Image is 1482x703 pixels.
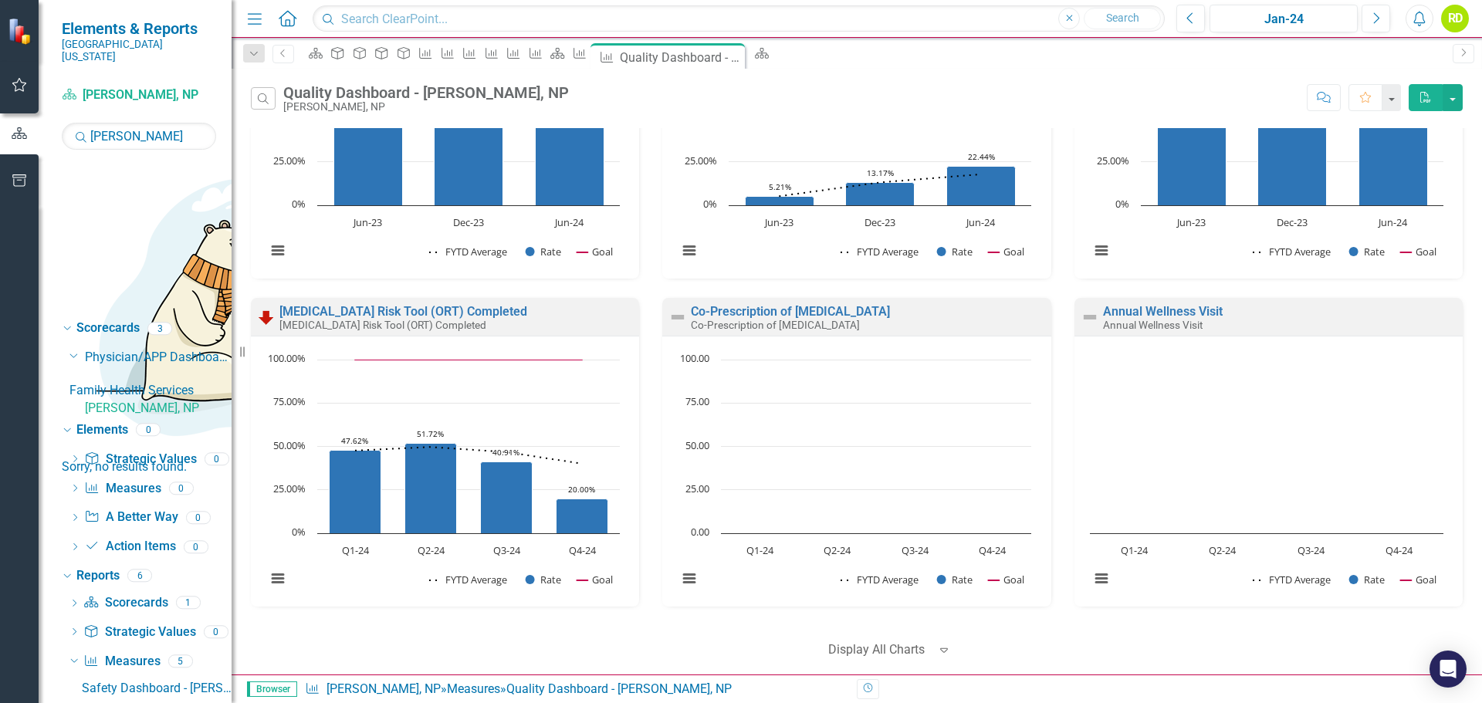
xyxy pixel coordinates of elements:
button: View chart menu, Chart [678,568,700,590]
img: ClearPoint Strategy [8,18,35,45]
g: Rate, series 2 of 3. Bar series with 3 bars. [334,93,604,205]
g: Rate, series 2 of 3. Bar series with 3 bars. [1157,73,1427,205]
a: Annual Wellness Visit [1103,304,1223,319]
text: 25.00% [1097,154,1129,167]
div: Jan-24 [1215,10,1352,29]
div: RD [1441,5,1469,32]
path: Jun-24, 64.63022508. Rate. [536,93,604,205]
button: Show FYTD Average [841,245,920,259]
text: 22.44% [968,151,995,162]
a: Safety Dashboard - [PERSON_NAME], NP [78,675,232,700]
text: Dec-23 [1277,215,1308,229]
text: Jun-24 [965,215,996,229]
input: Search Below... [62,123,216,150]
text: Q3-24 [1297,543,1325,557]
text: Q1-24 [1120,543,1148,557]
a: Strategic Values [83,624,195,641]
text: 40.91% [492,447,519,458]
div: Chart. Highcharts interactive chart. [259,352,631,603]
button: Show Goal [1400,245,1436,259]
div: 3 [147,322,172,335]
div: 0 [204,625,228,638]
path: Q1-24, 47.62. Rate. [330,450,381,533]
div: 5 [168,654,193,668]
g: FYTD Average, series 1 of 3. Line with 3 data points. [777,171,984,199]
a: Measures [84,480,161,498]
text: Q2-24 [824,543,852,557]
text: 25.00 [685,482,709,495]
span: Elements & Reports [62,19,216,38]
svg: Interactive chart [670,24,1039,275]
text: Q4-24 [1386,543,1413,557]
button: Show Rate [1349,573,1385,586]
small: [MEDICAL_DATA] Risk Tool (ORT) Completed [279,319,486,331]
img: No results found [62,150,525,458]
g: Rate, series 2 of 3. Bar series with 4 bars. [330,443,608,533]
text: 5.21% [769,181,791,192]
button: View chart menu, Chart [678,240,700,262]
div: Safety Dashboard - [PERSON_NAME], NP [82,681,232,695]
path: Jun-23, 75.91240876. Rate. [1157,73,1226,205]
text: 0% [703,197,717,211]
button: Show Rate [526,245,561,259]
text: 50.00% [273,438,306,452]
svg: Interactive chart [1082,24,1451,275]
span: Browser [247,681,297,697]
path: Dec-23, 57.68025078. Rate. [435,105,503,205]
g: Goal, series 3 of 3. Line with 4 data points. [760,357,996,363]
div: 1 [176,597,201,610]
a: Elements [76,421,128,439]
div: 0 [205,452,229,465]
button: Show Goal [1400,573,1436,586]
img: Below Plan [257,308,276,326]
text: Q3-24 [902,543,929,557]
button: Show Goal [988,245,1024,259]
text: Jun-23 [763,215,793,229]
button: Show FYTD Average [429,573,509,586]
div: » » [305,681,845,698]
text: 0% [1115,197,1129,211]
text: 0% [292,525,306,539]
text: 13.17% [867,167,894,178]
svg: Interactive chart [259,352,628,603]
a: [PERSON_NAME], NP [85,400,232,417]
text: Q1-24 [342,543,370,557]
button: View chart menu, Chart [1091,240,1112,262]
div: Chart. Highcharts interactive chart. [259,24,631,275]
div: 0 [186,511,211,524]
button: Show FYTD Average [1253,245,1332,259]
a: Measures [83,653,160,671]
text: Jun-23 [352,215,382,229]
text: 0% [292,197,306,211]
text: Dec-23 [864,215,895,229]
path: Dec-23, 13.16526611. Rate. [846,182,915,205]
text: 75.00 [685,394,709,408]
a: Strategic Values [84,451,196,468]
div: 0 [184,540,208,553]
text: Jun-23 [1175,215,1205,229]
text: 25.00% [273,154,306,167]
a: Co-Prescription of [MEDICAL_DATA] [691,304,890,319]
text: Q4-24 [569,543,597,557]
svg: Interactive chart [259,24,628,275]
button: Show FYTD Average [841,573,920,586]
path: Jun-23, 5.21327014. Rate. [746,196,814,205]
text: Q4-24 [980,543,1007,557]
button: Search [1084,8,1161,29]
button: Show Rate [526,573,561,586]
small: Co-Prescription of [MEDICAL_DATA] [691,319,860,331]
text: 100.00 [680,351,709,365]
img: Not Defined [668,308,687,326]
a: Measures [447,681,500,696]
div: Chart. Highcharts interactive chart. [1082,24,1455,275]
div: Quality Dashboard - [PERSON_NAME], NP [620,48,741,67]
span: Search [1106,12,1139,24]
path: Dec-23, 65.97222222. Rate. [1257,90,1326,205]
button: Show Rate [937,245,973,259]
text: 25.00% [685,154,717,167]
div: Quality Dashboard - [PERSON_NAME], NP [283,84,569,101]
a: Physician/APP Dashboards [85,349,232,367]
g: Goal, series 3 of 3. Line with 4 data points. [353,357,586,363]
g: Rate, series 2 of 3. Bar series with 3 bars. [746,166,1016,205]
path: Q2-24, 51.72. Rate. [405,443,457,533]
